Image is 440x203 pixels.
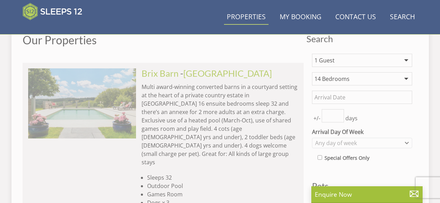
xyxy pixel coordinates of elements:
span: - [180,68,272,78]
span: +/- [312,114,322,122]
input: Arrival Date [312,91,412,104]
h1: Our Properties [23,34,304,46]
div: Combobox [312,138,412,148]
span: Search [306,34,418,44]
li: Sleeps 32 [147,173,298,182]
a: [GEOGRAPHIC_DATA] [183,68,272,78]
p: Enquire Now [315,190,419,199]
h3: Pets [312,181,412,190]
a: Search [387,9,418,25]
img: open-uri20250128-23-stzo3b.original. [28,68,136,138]
a: Contact Us [333,9,379,25]
a: My Booking [277,9,324,25]
div: Any day of week [313,139,403,147]
p: Multi award-winning converted barns in a courtyard setting at the heart of a private country esta... [142,83,298,166]
span: days [344,114,359,122]
a: Properties [224,9,269,25]
label: Arrival Day Of Week [312,128,412,136]
img: Sleeps 12 [23,3,82,20]
li: Games Room [147,190,298,198]
a: Brix Barn [142,68,178,78]
iframe: Customer reviews powered by Trustpilot [19,24,92,30]
label: Special Offers Only [325,154,369,162]
li: Outdoor Pool [147,182,298,190]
